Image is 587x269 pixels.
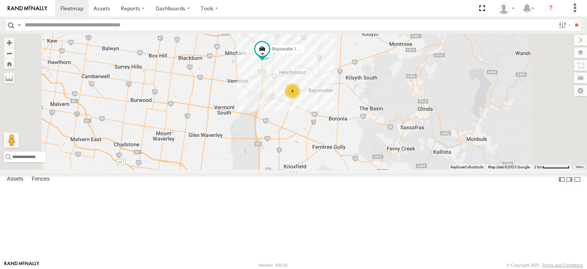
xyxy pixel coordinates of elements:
img: rand-logo.svg [8,6,47,11]
div: Shaun Desmond [495,3,517,14]
label: Search Query [16,20,22,31]
button: Keyboard shortcuts [451,165,483,170]
label: Map Settings [574,85,587,96]
label: Assets [3,174,27,185]
label: Fences [28,174,54,185]
a: Terms (opens in new tab) [576,165,584,168]
label: Measure [4,73,15,83]
div: © Copyright 2025 - [507,263,583,267]
div: 4 [285,83,300,99]
span: Map data ©2025 Google [488,165,530,169]
i: ? [545,2,557,15]
button: Drag Pegman onto the map to open Street View [4,132,19,148]
a: Visit our Website [4,261,39,269]
span: 2 km [534,165,543,169]
button: Zoom out [4,48,15,59]
span: Bayswater Isuzu FRR [272,46,316,52]
label: Dock Summary Table to the Right [566,174,573,185]
div: Version: 309.01 [259,263,288,267]
label: Hide Summary Table [574,174,581,185]
label: Dock Summary Table to the Left [558,174,566,185]
label: Search Filter Options [556,20,572,31]
button: Map Scale: 2 km per 66 pixels [532,165,572,170]
button: Zoom Home [4,59,15,69]
a: Terms and Conditions [542,263,583,267]
button: Zoom in [4,37,15,48]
